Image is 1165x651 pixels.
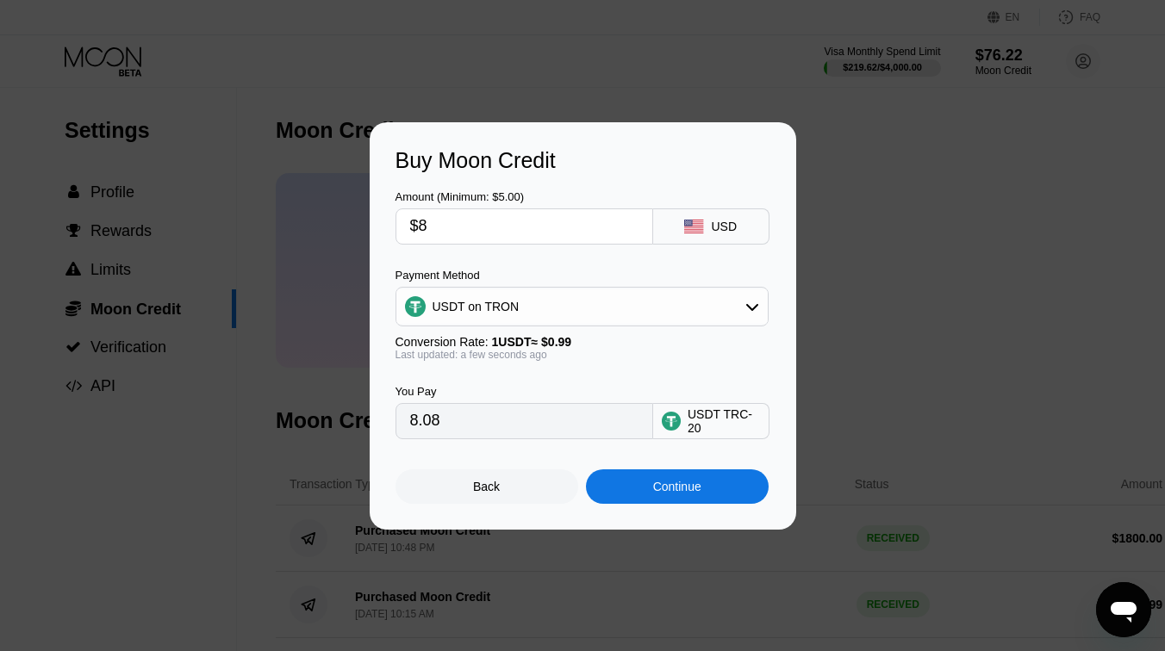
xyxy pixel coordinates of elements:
div: Conversion Rate: [396,335,769,349]
div: Amount (Minimum: $5.00) [396,190,653,203]
div: Continue [586,469,769,504]
div: USD [711,220,737,233]
div: Back [473,480,500,493]
div: USDT on TRON [433,300,520,313]
div: Buy Moon Credit [396,148,770,173]
input: $0.00 [410,209,639,244]
span: 1 USDT ≈ $0.99 [492,335,572,349]
div: Continue [653,480,701,493]
div: Last updated: a few seconds ago [396,349,769,361]
div: You Pay [396,385,653,398]
iframe: Button to launch messaging window [1096,582,1151,637]
div: Payment Method [396,269,769,282]
div: USDT on TRON [396,289,768,324]
div: Back [396,469,578,504]
div: USDT TRC-20 [688,407,760,435]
